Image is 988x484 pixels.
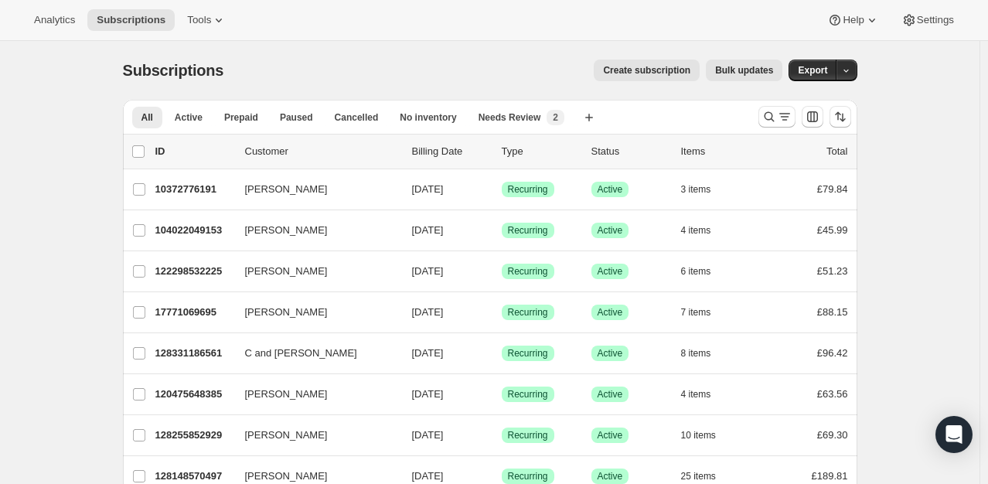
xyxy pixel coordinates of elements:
span: Cancelled [335,111,379,124]
span: Help [843,14,864,26]
span: Recurring [508,265,548,278]
p: 17771069695 [155,305,233,320]
button: Create new view [577,107,601,128]
span: [PERSON_NAME] [245,305,328,320]
p: 128331186561 [155,346,233,361]
span: Active [175,111,203,124]
span: [PERSON_NAME] [245,428,328,443]
span: C and [PERSON_NAME] [245,346,357,361]
button: 3 items [681,179,728,200]
div: 104022049153[PERSON_NAME][DATE]SuccessRecurringSuccessActive4 items£45.99 [155,220,848,241]
span: Settings [917,14,954,26]
span: [PERSON_NAME] [245,182,328,197]
span: £96.42 [817,347,848,359]
div: Open Intercom Messenger [935,416,973,453]
span: [PERSON_NAME] [245,469,328,484]
button: Sort the results [830,106,851,128]
div: 10372776191[PERSON_NAME][DATE]SuccessRecurringSuccessActive3 items£79.84 [155,179,848,200]
button: Help [818,9,888,31]
button: [PERSON_NAME] [236,259,390,284]
button: [PERSON_NAME] [236,177,390,202]
button: Customize table column order and visibility [802,106,823,128]
span: £88.15 [817,306,848,318]
span: Subscriptions [123,62,224,79]
span: Create subscription [603,64,690,77]
span: 7 items [681,306,711,319]
p: 10372776191 [155,182,233,197]
button: Subscriptions [87,9,175,31]
button: Search and filter results [758,106,796,128]
div: 17771069695[PERSON_NAME][DATE]SuccessRecurringSuccessActive7 items£88.15 [155,302,848,323]
span: 10 items [681,429,716,441]
span: Active [598,429,623,441]
p: 122298532225 [155,264,233,279]
span: [DATE] [412,265,444,277]
span: [DATE] [412,429,444,441]
button: [PERSON_NAME] [236,423,390,448]
p: 128255852929 [155,428,233,443]
span: Recurring [508,183,548,196]
span: Active [598,306,623,319]
span: Paused [280,111,313,124]
div: 128331186561C and [PERSON_NAME][DATE]SuccessRecurringSuccessActive8 items£96.42 [155,343,848,364]
button: 4 items [681,220,728,241]
p: 128148570497 [155,469,233,484]
span: [DATE] [412,183,444,195]
span: [PERSON_NAME] [245,223,328,238]
div: Type [502,144,579,159]
p: ID [155,144,233,159]
div: Items [681,144,758,159]
span: Recurring [508,388,548,400]
button: Export [789,60,836,81]
span: Recurring [508,224,548,237]
div: 120475648385[PERSON_NAME][DATE]SuccessRecurringSuccessActive4 items£63.56 [155,383,848,405]
span: Active [598,470,623,482]
button: 10 items [681,424,733,446]
span: [PERSON_NAME] [245,264,328,279]
button: Analytics [25,9,84,31]
div: 122298532225[PERSON_NAME][DATE]SuccessRecurringSuccessActive6 items£51.23 [155,261,848,282]
span: Active [598,183,623,196]
span: [DATE] [412,306,444,318]
span: Tools [187,14,211,26]
span: 25 items [681,470,716,482]
span: Needs Review [479,111,541,124]
span: [PERSON_NAME] [245,387,328,402]
span: Active [598,265,623,278]
span: No inventory [400,111,456,124]
span: Recurring [508,306,548,319]
span: [DATE] [412,224,444,236]
button: Create subscription [594,60,700,81]
button: 4 items [681,383,728,405]
div: 128255852929[PERSON_NAME][DATE]SuccessRecurringSuccessActive10 items£69.30 [155,424,848,446]
p: 120475648385 [155,387,233,402]
span: 6 items [681,265,711,278]
span: [DATE] [412,470,444,482]
span: Active [598,347,623,360]
button: C and [PERSON_NAME] [236,341,390,366]
span: £69.30 [817,429,848,441]
p: Billing Date [412,144,489,159]
span: Active [598,224,623,237]
button: Tools [178,9,236,31]
span: 4 items [681,388,711,400]
span: £63.56 [817,388,848,400]
button: Settings [892,9,963,31]
span: 4 items [681,224,711,237]
div: IDCustomerBilling DateTypeStatusItemsTotal [155,144,848,159]
span: £189.81 [812,470,848,482]
span: 3 items [681,183,711,196]
button: 6 items [681,261,728,282]
p: 104022049153 [155,223,233,238]
span: [DATE] [412,388,444,400]
span: Recurring [508,470,548,482]
span: £79.84 [817,183,848,195]
button: 7 items [681,302,728,323]
span: 8 items [681,347,711,360]
p: Status [591,144,669,159]
span: Active [598,388,623,400]
button: Bulk updates [706,60,782,81]
span: Export [798,64,827,77]
span: £45.99 [817,224,848,236]
span: Subscriptions [97,14,165,26]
